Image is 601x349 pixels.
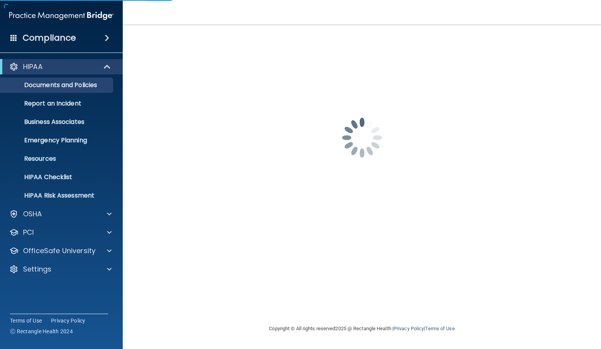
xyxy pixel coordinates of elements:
[468,295,592,325] iframe: Drift Widget Chat Controller
[5,173,110,181] p: HIPAA Checklist
[9,228,112,237] a: PCI
[23,246,96,255] p: OfficeSafe University
[5,81,110,89] p: Documents and Policies
[5,192,110,199] p: HIPAA Risk Assessment
[23,33,76,43] h4: Compliance
[5,155,110,163] p: Resources
[425,326,454,331] a: Terms of Use
[51,317,86,324] a: Privacy Policy
[23,265,51,274] p: Settings
[222,316,502,341] div: Copyright © All rights reserved 2025 @ Rectangle Health | |
[9,209,112,219] a: OSHA
[9,8,114,23] img: PMB logo
[394,326,424,331] a: Privacy Policy
[5,100,110,107] p: Report an Incident
[23,62,43,71] p: HIPAA
[9,246,112,255] a: OfficeSafe University
[23,209,42,219] p: OSHA
[5,137,110,144] p: Emergency Planning
[5,118,110,126] p: Business Associates
[9,62,111,71] a: HIPAA
[9,265,112,274] a: Settings
[324,99,400,176] img: spinner.e123f6fc.gif
[10,317,42,324] a: Terms of Use
[23,228,34,237] p: PCI
[10,328,73,335] span: Ⓒ Rectangle Health 2024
